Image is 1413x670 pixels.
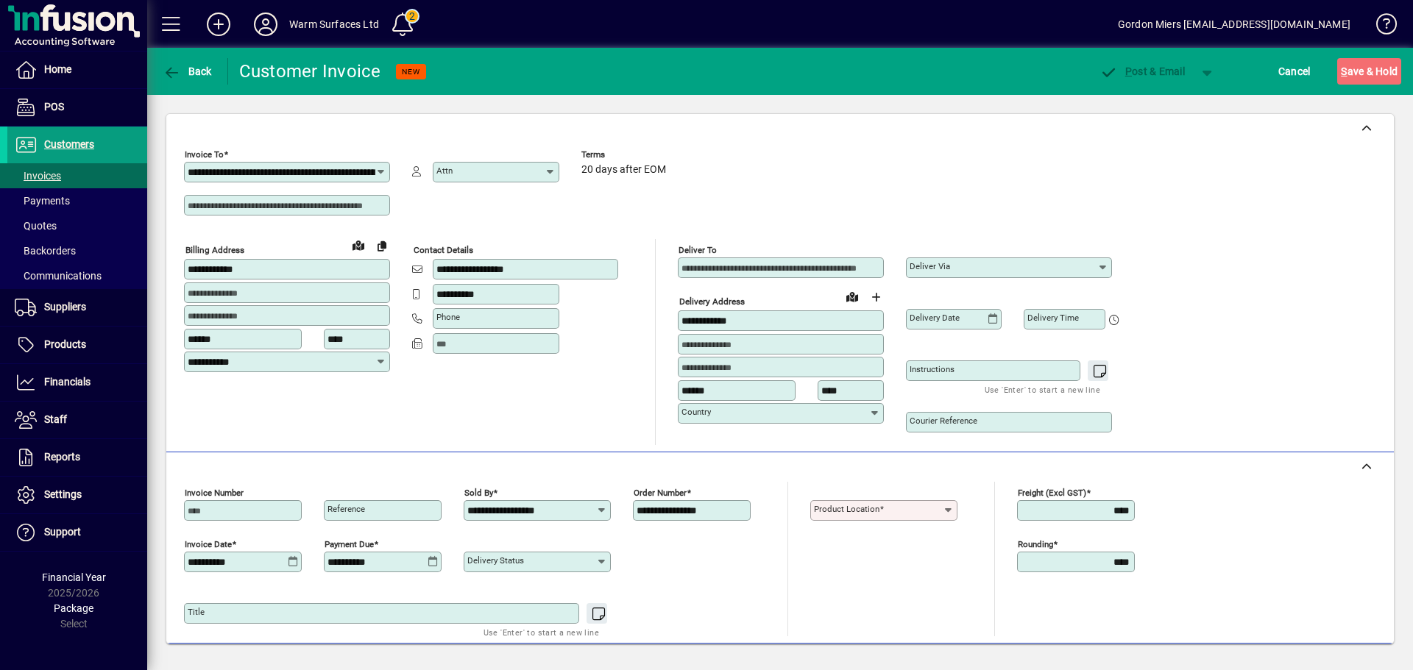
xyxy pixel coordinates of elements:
mat-label: Phone [436,312,460,322]
button: Add [195,11,242,38]
div: Customer Invoice [239,60,381,83]
mat-label: Country [681,407,711,417]
mat-label: Delivery time [1027,313,1079,323]
a: Backorders [7,238,147,263]
a: View on map [840,285,864,308]
button: Back [159,58,216,85]
a: Financials [7,364,147,401]
span: POS [44,101,64,113]
a: Suppliers [7,289,147,326]
mat-label: Order number [634,488,687,498]
a: Quotes [7,213,147,238]
span: P [1125,65,1132,77]
a: Products [7,327,147,363]
mat-label: Delivery date [910,313,960,323]
span: NEW [402,67,420,76]
button: Cancel [1275,58,1314,85]
span: Quotes [15,220,57,232]
span: Terms [581,150,670,160]
span: Backorders [15,245,76,257]
mat-label: Payment due [325,539,374,549]
mat-label: Sold by [464,488,493,498]
span: Support [44,526,81,538]
a: View on map [347,233,370,257]
span: Financials [44,376,91,388]
span: 20 days after EOM [581,164,666,176]
mat-label: Rounding [1018,539,1053,549]
div: Warm Surfaces Ltd [289,13,379,36]
a: Communications [7,263,147,288]
mat-label: Courier Reference [910,416,977,426]
span: Staff [44,413,67,425]
mat-label: Reference [327,504,365,514]
button: Profile [242,11,289,38]
span: S [1341,65,1347,77]
span: Communications [15,270,102,282]
mat-label: Instructions [910,364,955,374]
span: ost & Email [1099,65,1185,77]
mat-label: Deliver via [910,261,950,271]
a: Home [7,51,147,88]
span: Settings [44,488,82,500]
span: Back [163,65,212,77]
mat-label: Attn [436,165,453,176]
mat-label: Invoice number [185,488,244,498]
a: POS [7,89,147,126]
mat-label: Deliver To [679,245,717,255]
span: Cancel [1278,60,1311,83]
a: Staff [7,402,147,438]
mat-label: Invoice To [185,149,224,160]
a: Payments [7,188,147,213]
span: Payments [15,195,70,207]
button: Post & Email [1092,58,1192,85]
div: Gordon Miers [EMAIL_ADDRESS][DOMAIN_NAME] [1118,13,1350,36]
a: Invoices [7,163,147,188]
mat-label: Delivery status [467,555,524,566]
a: Knowledge Base [1365,3,1395,51]
span: Suppliers [44,301,86,313]
span: ave & Hold [1341,60,1398,83]
button: Choose address [864,285,888,309]
mat-label: Freight (excl GST) [1018,488,1086,498]
a: Support [7,514,147,551]
span: Home [44,63,71,75]
app-page-header-button: Back [147,58,228,85]
mat-hint: Use 'Enter' to start a new line [985,381,1100,398]
span: Reports [44,451,80,463]
mat-label: Title [188,607,205,617]
button: Copy to Delivery address [370,234,394,257]
mat-hint: Use 'Enter' to start a new line [484,624,599,641]
span: Customers [44,138,94,150]
mat-label: Product location [814,504,879,514]
a: Settings [7,477,147,513]
span: Financial Year [42,571,106,583]
span: Invoices [15,170,61,182]
button: Save & Hold [1337,58,1401,85]
span: Package [54,602,93,614]
span: Products [44,338,86,350]
mat-label: Invoice date [185,539,232,549]
a: Reports [7,439,147,476]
